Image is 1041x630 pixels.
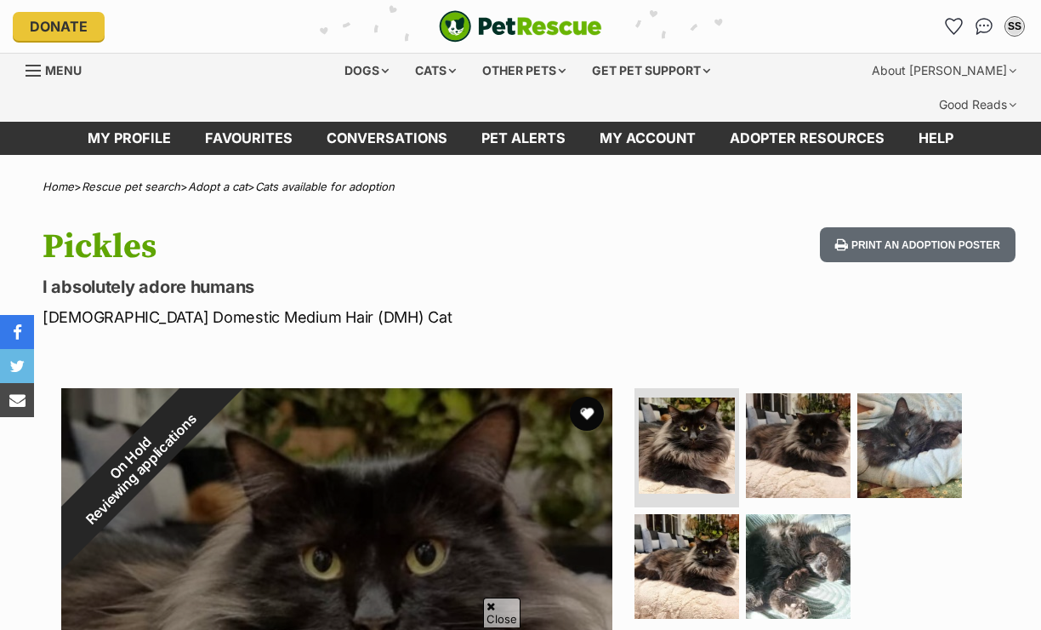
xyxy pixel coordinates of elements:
img: chat-41dd97257d64d25036548639549fe6c8038ab92f7586957e7f3b1b290dea8141.svg [976,18,993,35]
div: Good Reads [927,88,1028,122]
img: Photo of Pickles [746,514,850,619]
span: Close [483,598,520,627]
span: Menu [45,63,82,77]
div: SS [1006,18,1023,35]
a: Adopt a cat [188,180,247,193]
a: Help [902,122,970,155]
a: Favourites [188,122,310,155]
a: Donate [13,12,105,41]
a: Menu [26,54,94,84]
div: On Hold [14,341,258,585]
img: Photo of Pickles [639,398,735,494]
img: Photo of Pickles [857,393,962,498]
div: Get pet support [580,54,722,88]
img: logo-cat-932fe2b9b8326f06289b0f2fb663e598f794de774fb13d1741a6617ecf9a85b4.svg [439,10,602,43]
a: Home [43,180,74,193]
p: [DEMOGRAPHIC_DATA] Domestic Medium Hair (DMH) Cat [43,306,636,329]
a: Pet alerts [464,122,583,155]
a: Favourites [940,13,967,40]
a: conversations [310,122,464,155]
button: Print an adoption poster [820,227,1015,262]
button: My account [1001,13,1028,40]
a: My profile [71,122,188,155]
div: Other pets [470,54,577,88]
div: Cats [403,54,468,88]
span: Reviewing applications [83,410,200,527]
a: Rescue pet search [82,180,180,193]
div: About [PERSON_NAME] [860,54,1028,88]
h1: Pickles [43,227,636,266]
a: Adopter resources [713,122,902,155]
a: PetRescue [439,10,602,43]
img: Photo of Pickles [746,393,850,498]
div: Dogs [333,54,401,88]
ul: Account quick links [940,13,1028,40]
a: My account [583,122,713,155]
p: I absolutely adore humans [43,275,636,299]
a: Conversations [970,13,998,40]
button: favourite [570,397,604,431]
img: Photo of Pickles [634,514,739,619]
a: Cats available for adoption [255,180,395,193]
